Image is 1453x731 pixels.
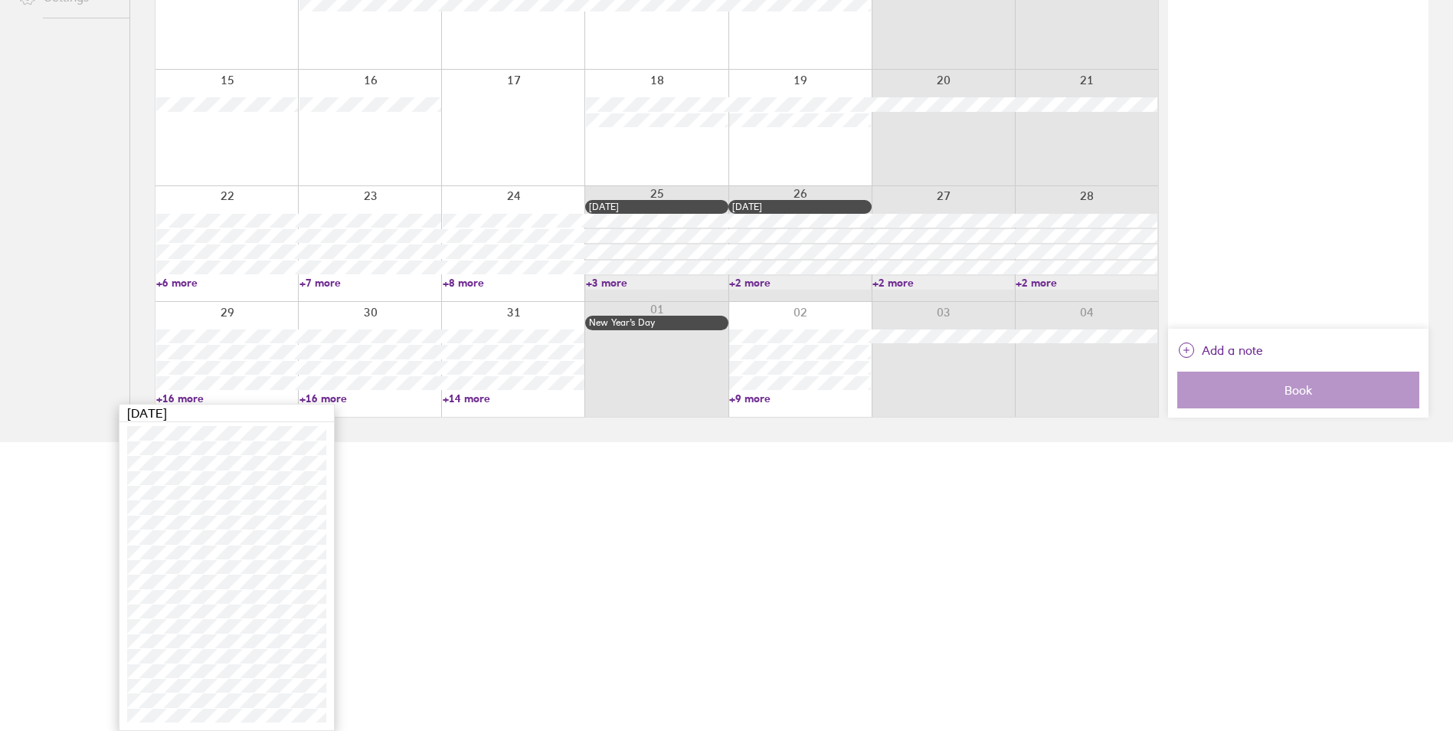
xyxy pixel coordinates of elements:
a: +16 more [299,392,441,405]
span: Add a note [1202,338,1263,362]
a: +8 more [443,276,584,290]
div: [DATE] [589,202,725,212]
a: +3 more [586,276,728,290]
a: +2 more [872,276,1014,290]
a: +9 more [729,392,871,405]
a: +2 more [1016,276,1157,290]
div: [DATE] [119,405,334,422]
span: Book [1188,383,1409,397]
button: Add a note [1177,338,1263,362]
a: +14 more [443,392,584,405]
button: Book [1177,372,1419,408]
a: +16 more [156,392,298,405]
div: [DATE] [732,202,868,212]
a: +6 more [156,276,298,290]
div: New Year’s Day [589,317,725,328]
a: +7 more [299,276,441,290]
a: +2 more [729,276,871,290]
